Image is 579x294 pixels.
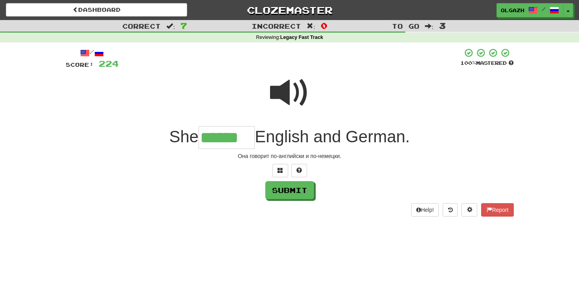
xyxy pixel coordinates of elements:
[425,23,434,29] span: :
[392,22,419,30] span: To go
[439,21,446,30] span: 3
[255,127,410,146] span: English and German.
[6,3,187,17] a: Dashboard
[99,59,119,68] span: 224
[496,3,563,17] a: OlgaZh /
[411,203,439,217] button: Help!
[180,21,187,30] span: 7
[321,21,327,30] span: 0
[66,152,514,160] div: Она говорит по-английски и по-немецки.
[307,23,315,29] span: :
[460,60,476,66] span: 100 %
[481,203,513,217] button: Report
[169,127,199,146] span: She
[272,164,288,177] button: Switch sentence to multiple choice alt+p
[122,22,161,30] span: Correct
[460,60,514,67] div: Mastered
[542,6,546,12] span: /
[265,181,314,199] button: Submit
[252,22,301,30] span: Incorrect
[66,61,94,68] span: Score:
[66,48,119,58] div: /
[501,7,524,14] span: OlgaZh
[166,23,175,29] span: :
[280,35,323,40] strong: Legacy Fast Track
[199,3,380,17] a: Clozemaster
[443,203,458,217] button: Round history (alt+y)
[291,164,307,177] button: Single letter hint - you only get 1 per sentence and score half the points! alt+h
